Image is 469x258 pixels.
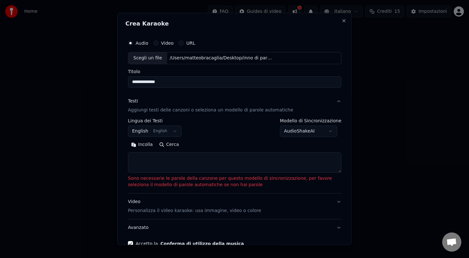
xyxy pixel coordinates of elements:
[128,118,341,193] div: TestiAggiungi testi delle canzoni o seleziona un modello di parole automatiche
[186,41,195,45] label: URL
[136,41,148,45] label: Audio
[167,55,275,61] div: /Users/matteobracaglia/Desktop/inno di parana.mp3
[125,21,344,27] h2: Crea Karaoke
[128,175,341,188] p: Sono necessarie le parole della canzone per questo modello di sincronizzazione, per favore selezi...
[128,199,261,214] div: Video
[128,140,156,150] button: Incolla
[128,193,341,219] button: VideoPersonalizza il video karaoke: usa immagine, video o colore
[128,107,293,113] p: Aggiungi testi delle canzoni o seleziona un modello di parole automatiche
[136,241,244,246] label: Accetto la
[128,118,182,123] label: Lingua dei Testi
[128,52,167,64] div: Scegli un file
[128,208,261,214] p: Personalizza il video karaoke: usa immagine, video o colore
[280,118,341,123] label: Modello di Sincronizzazione
[156,140,182,150] button: Cerca
[161,41,173,45] label: Video
[128,93,341,118] button: TestiAggiungi testi delle canzoni o seleziona un modello di parole automatiche
[128,98,138,104] div: Testi
[128,69,341,74] label: Titolo
[128,219,341,236] button: Avanzato
[160,241,244,246] button: Accetto la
